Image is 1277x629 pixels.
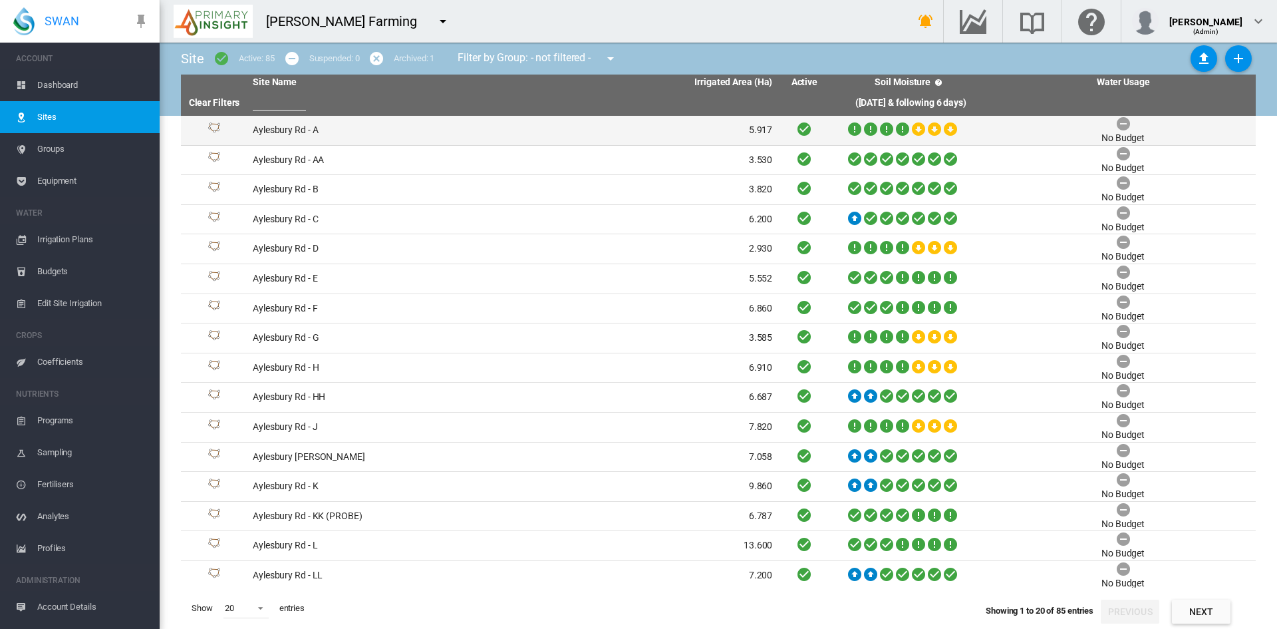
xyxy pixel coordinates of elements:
[1101,459,1145,472] div: No Budget
[1101,162,1145,175] div: No Budget
[206,419,222,435] img: 1.svg
[181,264,1256,294] tr: Site Id: 31127 Aylesbury Rd - E 5.552 No Budget
[186,182,242,198] div: Site Id: 31122
[181,531,1256,561] tr: Site Id: 31133 Aylesbury Rd - L 13.600 No Budget
[133,13,149,29] md-icon: icon-pin
[1169,10,1242,23] div: [PERSON_NAME]
[186,597,218,620] span: Show
[37,69,149,101] span: Dashboard
[206,330,222,346] img: 1.svg
[986,606,1093,616] span: Showing 1 to 20 of 85 entries
[1101,339,1145,353] div: No Budget
[513,116,778,145] td: 5.917
[513,443,778,472] td: 7.058
[186,449,242,465] div: Site Id: 23672
[37,256,149,288] span: Budgets
[247,561,513,590] td: Aylesbury Rd - LL
[37,224,149,256] span: Irrigation Plans
[778,75,831,91] th: Active
[37,591,149,623] span: Account Details
[37,437,149,469] span: Sampling
[1016,13,1048,29] md-icon: Search the knowledge base
[1101,221,1145,234] div: No Budget
[247,294,513,323] td: Aylesbury Rd - F
[1101,399,1145,412] div: No Budget
[239,53,275,65] div: Active: 85
[430,8,456,35] button: icon-menu-down
[213,51,229,67] md-icon: icon-checkbox-marked-circle
[247,413,513,442] td: Aylesbury Rd - J
[181,234,1256,264] tr: Site Id: 31126 Aylesbury Rd - D 2.930 No Budget
[247,472,513,501] td: Aylesbury Rd - K
[206,300,222,316] img: 1.svg
[181,146,1256,176] tr: Site Id: 31123 Aylesbury Rd - AA 3.530 No Budget
[1101,250,1145,264] div: No Budget
[831,91,990,116] th: ([DATE] & following 6 days)
[186,122,242,138] div: Site Id: 31121
[186,389,242,405] div: Site Id: 23671
[206,122,222,138] img: 1.svg
[1191,45,1217,72] button: Sites Bulk Import
[186,300,242,316] div: Site Id: 31128
[37,101,149,133] span: Sites
[513,205,778,234] td: 6.200
[181,502,1256,532] tr: Site Id: 23673 Aylesbury Rd - KK (PROBE) 6.787 No Budget
[1101,132,1145,145] div: No Budget
[247,234,513,264] td: Aylesbury Rd - D
[930,75,946,91] md-icon: icon-help-circle
[913,8,939,35] button: icon-bell-ring
[274,597,310,620] span: entries
[247,116,513,145] td: Aylesbury Rd - A
[957,13,989,29] md-icon: Go to the Data Hub
[394,53,434,65] div: Archived: 1
[186,241,242,257] div: Site Id: 31126
[513,294,778,323] td: 6.860
[990,75,1256,91] th: Water Usage
[1101,577,1145,590] div: No Budget
[174,5,253,38] img: P9Qypg3231X1QAAAABJRU5ErkJggg==
[513,146,778,175] td: 3.530
[186,419,242,435] div: Site Id: 31131
[206,152,222,168] img: 1.svg
[16,202,149,224] span: WATER
[284,51,300,67] md-icon: icon-minus-circle
[513,323,778,353] td: 3.585
[206,271,222,287] img: 1.svg
[181,561,1256,591] tr: Site Id: 23674 Aylesbury Rd - LL 7.200 No Budget
[513,413,778,442] td: 7.820
[181,472,1256,502] tr: Site Id: 31132 Aylesbury Rd - K 9.860 No Budget
[16,48,149,69] span: ACCOUNT
[1193,28,1219,35] span: (Admin)
[513,234,778,264] td: 2.930
[225,603,234,613] div: 20
[1101,191,1145,204] div: No Budget
[1101,280,1145,294] div: No Budget
[181,323,1256,353] tr: Site Id: 31129 Aylesbury Rd - G 3.585 No Budget
[37,346,149,378] span: Coefficients
[206,509,222,524] img: 1.svg
[247,146,513,175] td: Aylesbury Rd - AA
[1101,600,1159,624] button: Previous
[186,568,242,584] div: Site Id: 23674
[1101,518,1145,531] div: No Budget
[597,45,624,72] button: icon-menu-down
[831,75,990,91] th: Soil Moisture
[206,182,222,198] img: 1.svg
[1101,310,1145,323] div: No Budget
[13,7,35,35] img: SWAN-Landscape-Logo-Colour-drop.png
[513,75,778,91] th: Irrigated Area (Ha)
[181,51,204,67] span: Site
[435,13,451,29] md-icon: icon-menu-down
[37,133,149,165] span: Groups
[181,294,1256,324] tr: Site Id: 31128 Aylesbury Rd - F 6.860 No Budget
[186,212,242,228] div: Site Id: 31124
[603,51,619,67] md-icon: icon-menu-down
[186,152,242,168] div: Site Id: 31123
[247,264,513,294] td: Aylesbury Rd - E
[247,502,513,531] td: Aylesbury Rd - KK (PROBE)
[206,479,222,495] img: 1.svg
[247,205,513,234] td: Aylesbury Rd - C
[513,353,778,383] td: 6.910
[1225,45,1252,72] button: Add New Site, define start date
[1101,547,1145,560] div: No Budget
